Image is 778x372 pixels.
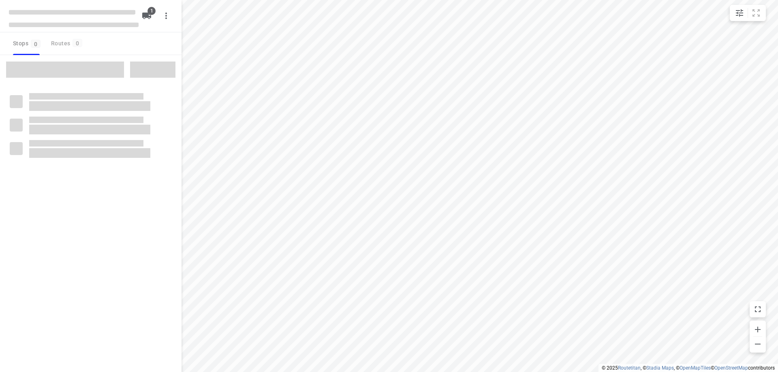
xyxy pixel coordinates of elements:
[646,365,674,371] a: Stadia Maps
[714,365,748,371] a: OpenStreetMap
[602,365,775,371] li: © 2025 , © , © © contributors
[730,5,766,21] div: small contained button group
[618,365,641,371] a: Routetitan
[731,5,748,21] button: Map settings
[680,365,711,371] a: OpenMapTiles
